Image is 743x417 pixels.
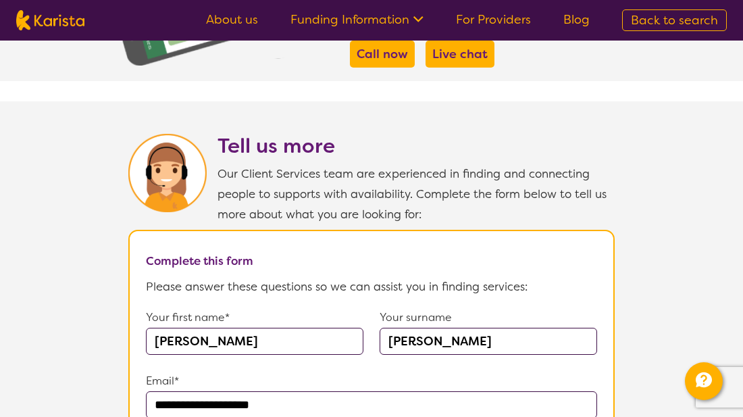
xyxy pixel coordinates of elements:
[206,11,258,28] a: About us
[563,11,590,28] a: Blog
[16,10,84,30] img: Karista logo
[290,11,424,28] a: Funding Information
[631,12,718,28] span: Back to search
[146,253,253,268] b: Complete this form
[217,134,615,158] h2: Tell us more
[217,164,615,224] p: Our Client Services team are experienced in finding and connecting people to supports with availa...
[622,9,727,31] a: Back to search
[146,308,363,328] p: Your first name*
[432,46,488,62] b: Live chat
[128,134,207,212] img: Karista Client Service
[429,44,491,64] a: Live chat
[380,308,597,328] p: Your surname
[146,276,597,297] p: Please answer these questions so we can assist you in finding services:
[146,371,597,391] p: Email*
[685,362,723,400] button: Channel Menu
[357,46,408,62] b: Call now
[353,44,411,64] a: Call now
[456,11,531,28] a: For Providers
